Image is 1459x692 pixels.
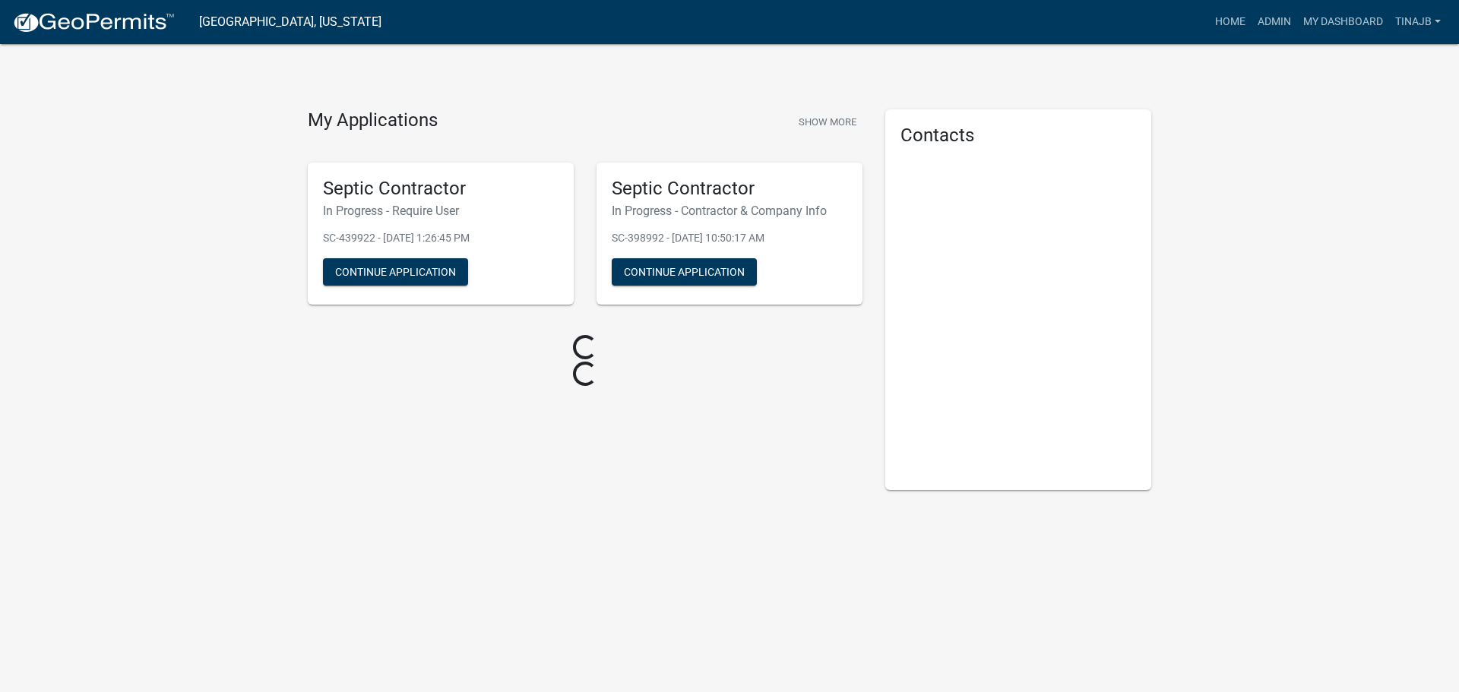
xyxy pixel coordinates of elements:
[612,178,847,200] h5: Septic Contractor
[1297,8,1389,36] a: My Dashboard
[323,178,559,200] h5: Septic Contractor
[612,230,847,246] p: SC-398992 - [DATE] 10:50:17 AM
[323,258,468,286] button: Continue Application
[323,204,559,218] h6: In Progress - Require User
[308,109,438,132] h4: My Applications
[1209,8,1252,36] a: Home
[323,230,559,246] p: SC-439922 - [DATE] 1:26:45 PM
[900,125,1136,147] h5: Contacts
[612,204,847,218] h6: In Progress - Contractor & Company Info
[1389,8,1447,36] a: Tinajb
[612,258,757,286] button: Continue Application
[1252,8,1297,36] a: Admin
[199,9,381,35] a: [GEOGRAPHIC_DATA], [US_STATE]
[793,109,862,134] button: Show More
